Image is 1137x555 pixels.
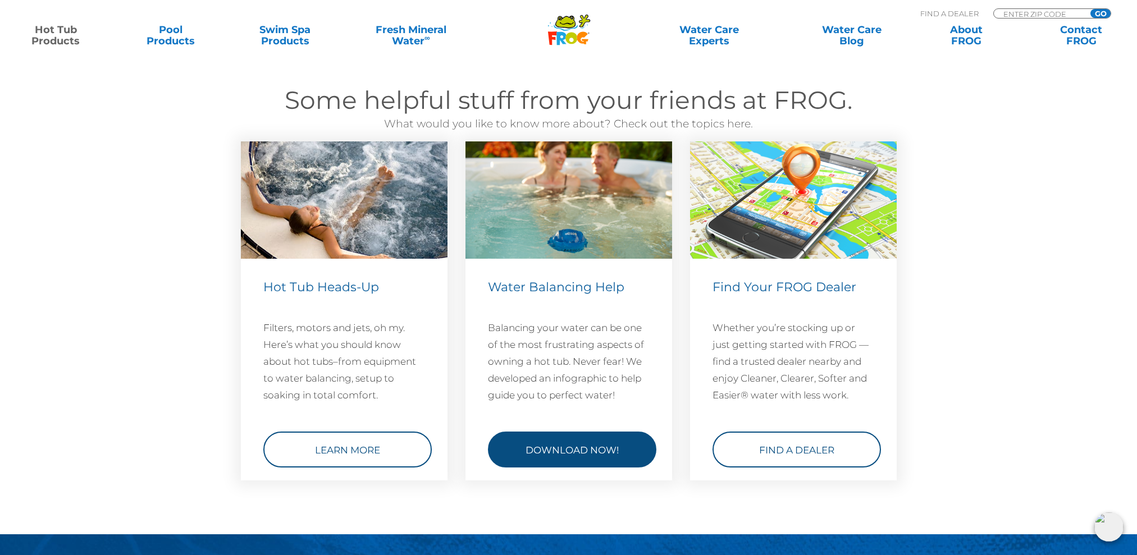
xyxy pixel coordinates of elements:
a: Swim SpaProducts [240,24,330,47]
a: Water CareBlog [807,24,897,47]
img: hot-tub-relaxing [241,141,448,259]
a: Hot TubProducts [11,24,101,47]
a: PoolProducts [126,24,215,47]
p: Whether you’re stocking up or just getting started with FROG — find a trusted dealer nearby and e... [713,319,874,403]
img: openIcon [1094,512,1124,542]
input: Zip Code Form [1002,9,1078,19]
a: Water CareExperts [637,24,782,47]
p: Filters, motors and jets, oh my. Here’s what you should know about hot tubs–from equipment to wat... [263,319,425,403]
a: Find a Dealer [713,432,881,467]
span: Find Your FROG Dealer [713,279,856,295]
a: Learn More [263,432,432,467]
span: Hot Tub Heads-Up [263,279,379,295]
p: Find A Dealer [920,8,979,19]
a: AboutFROG [922,24,1011,47]
img: Find a Dealer Image (546 x 310 px) [690,141,897,259]
sup: ∞ [424,33,430,42]
input: GO [1090,9,1111,18]
a: Download Now! [488,432,656,467]
p: Balancing your water can be one of the most frustrating aspects of owning a hot tub. Never fear! ... [488,319,650,403]
img: hot-tub-featured-image-1 [465,141,672,259]
a: ContactFROG [1036,24,1126,47]
span: Water Balancing Help [488,279,624,295]
a: Fresh MineralWater∞ [355,24,467,47]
